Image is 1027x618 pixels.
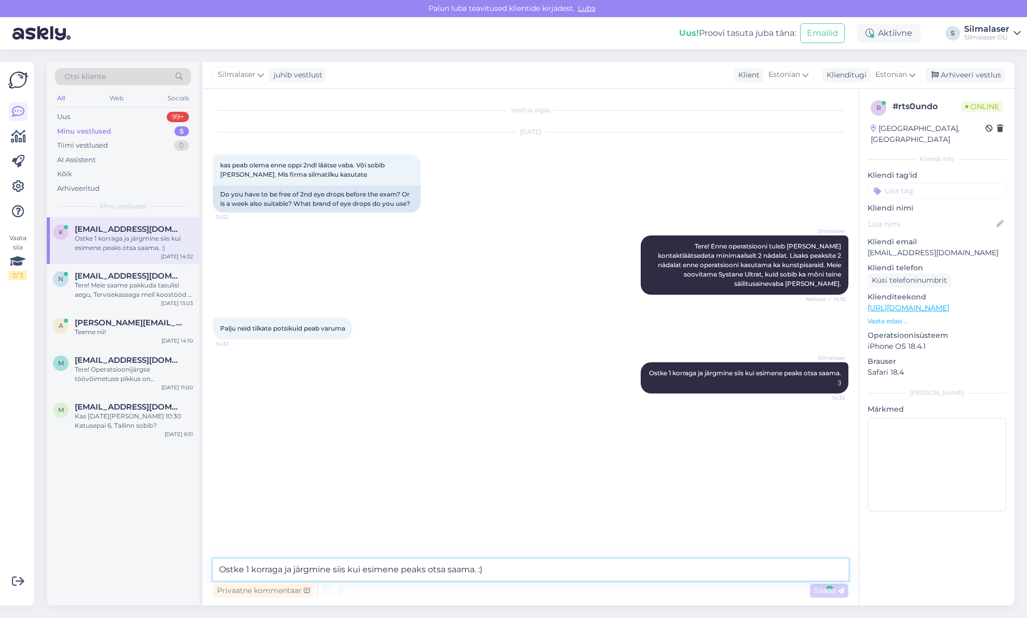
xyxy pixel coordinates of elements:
[161,253,193,260] div: [DATE] 14:32
[57,155,96,165] div: AI Assistent
[166,91,191,105] div: Socials
[868,203,1006,214] p: Kliendi nimi
[216,213,255,221] span: 12:53
[806,394,845,402] span: 14:35
[64,71,106,82] span: Otsi kliente
[964,25,1021,42] a: SilmalaserSilmalaser OÜ
[218,69,255,81] span: Silmalaser
[868,330,1006,341] p: Operatsioonisüsteem
[822,70,867,81] div: Klienditugi
[75,234,193,253] div: Ostke 1 korraga ja järgmine siis kui esimene peaks otsa saama. :)
[806,227,845,235] span: Silmalaser
[75,225,183,234] span: karolinaarbeiter9@gmail.com
[75,365,193,384] div: Tere! Operatsioonijärgse töövõimetuse pikkus on individuaalne. Operatsioonijärgselt hakkab vasak ...
[269,70,322,81] div: juhib vestlust
[213,186,421,213] div: Do you have to be free of 2nd eye drops before the exam? Or is a week also suitable? What brand o...
[161,384,193,391] div: [DATE] 11:00
[868,183,1006,199] input: Lisa tag
[58,275,63,283] span: N
[964,33,1009,42] div: Silmalaser OÜ
[868,247,1006,258] p: [EMAIL_ADDRESS][DOMAIN_NAME]
[734,70,760,81] div: Klient
[220,324,345,332] span: Palju neid tilkate potsikuid peab varuma
[59,322,63,330] span: A
[871,123,985,145] div: [GEOGRAPHIC_DATA], [GEOGRAPHIC_DATA]
[658,242,843,287] span: Tere! Enne operatsiooni tuleb [PERSON_NAME] kontaktläätsedeta minimaalselt 2 nädalat. Lisaks peak...
[57,183,100,194] div: Arhiveeritud
[768,69,800,81] span: Estonian
[868,170,1006,181] p: Kliendi tag'id
[575,4,599,13] span: Luba
[8,233,27,280] div: Vaata siia
[868,303,949,312] a: [URL][DOMAIN_NAME]
[868,236,1006,247] p: Kliendi email
[868,292,1006,303] p: Klienditeekond
[945,26,960,41] div: S
[75,356,183,365] span: marrau59@gmail.com
[75,402,183,412] span: merike62laumets@gmail.com
[868,218,994,230] input: Lisa nimi
[868,388,1006,398] div: [PERSON_NAME]
[220,161,386,178] span: kas peab olema enne oppi 2ndl lǎätse vaba. Või sobib [PERSON_NAME]. Mis firma silmatilku kasutate
[679,28,699,38] b: Uus!
[165,430,193,438] div: [DATE] 9:51
[868,154,1006,164] div: Kliendi info
[868,262,1006,273] p: Kliendi telefon
[868,317,1006,326] p: Vaata edasi ...
[59,228,63,236] span: k
[174,126,189,137] div: 5
[58,359,64,367] span: m
[107,91,126,105] div: Web
[8,70,28,90] img: Askly Logo
[213,106,848,115] div: Vestlus algas
[55,91,67,105] div: All
[167,112,189,122] div: 99+
[213,127,848,137] div: [DATE]
[57,126,111,137] div: Minu vestlused
[161,337,193,345] div: [DATE] 14:10
[806,354,845,362] span: Silmalaser
[964,25,1009,33] div: Silmalaser
[57,169,72,179] div: Kõik
[961,101,1003,112] span: Online
[174,140,189,151] div: 0
[57,140,108,151] div: Tiimi vestlused
[75,327,193,337] div: Teeme nii!
[868,341,1006,352] p: iPhone OS 18.4.1
[75,318,183,327] span: Allar.vellner@gmail.com
[161,299,193,307] div: [DATE] 13:03
[868,356,1006,367] p: Brauser
[876,104,881,112] span: r
[868,273,951,287] div: Küsi telefoninumbrit
[75,281,193,299] div: Tere! Meie saame pakkuda tasulisi aegu, Tervisekassaga meil koostööd ei ole. Visiit maksab 95-275...
[649,369,843,386] span: Ostke 1 korraga ja järgmine siis kui esimene peaks otsa saama. :)
[216,340,255,348] span: 14:32
[875,69,907,81] span: Estonian
[868,367,1006,378] p: Safari 18.4
[857,24,921,43] div: Aktiivne
[893,100,961,113] div: # rts0undo
[925,68,1005,82] div: Arhiveeri vestlus
[58,406,64,414] span: m
[100,202,146,211] span: Minu vestlused
[806,295,845,303] span: Nähtud ✓ 14:18
[868,404,1006,415] p: Märkmed
[800,23,845,43] button: Emailid
[679,27,796,40] div: Proovi tasuta juba täna:
[8,271,27,280] div: 2 / 3
[57,112,70,122] div: Uus
[75,412,193,430] div: Kas [DATE][PERSON_NAME] 10:30 Katusepai 6, Tallinn sobib?
[75,271,183,281] span: Nikolai.Knjajev@gmail.com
